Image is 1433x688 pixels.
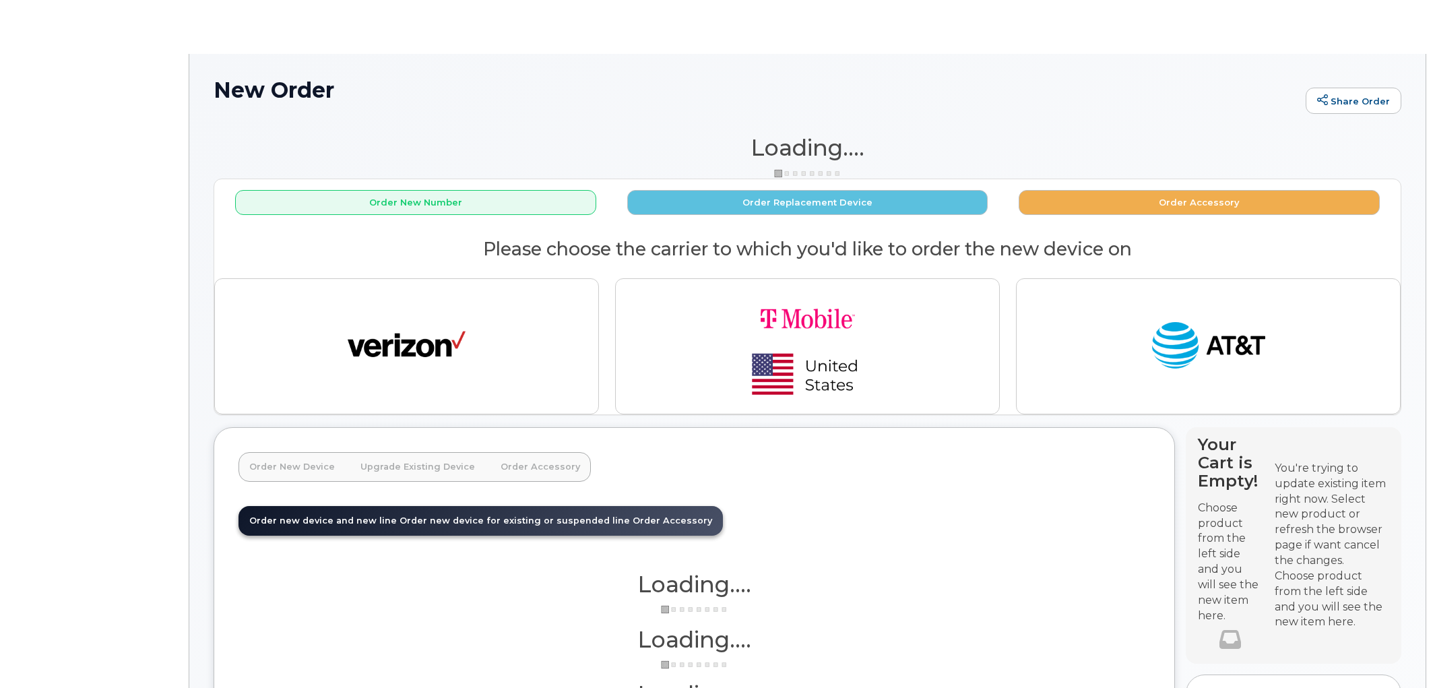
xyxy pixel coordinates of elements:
[1198,501,1263,624] p: Choose product from the left side and you will see the new item here.
[627,190,988,215] button: Order Replacement Device
[238,452,346,482] a: Order New Device
[214,135,1401,160] h1: Loading....
[235,190,596,215] button: Order New Number
[1275,461,1389,569] div: You're trying to update existing item right now. Select new product or refresh the browser page i...
[214,239,1401,259] h2: Please choose the carrier to which you'd like to order the new device on
[1019,190,1380,215] button: Order Accessory
[661,604,728,615] img: ajax-loader-3a6953c30dc77f0bf724df975f13086db4f4c1262e45940f03d1251963f1bf2e.gif
[713,290,902,403] img: t-mobile-78392d334a420d5b7f0e63d4fa81f6287a21d394dc80d677554bb55bbab1186f.png
[774,168,841,179] img: ajax-loader-3a6953c30dc77f0bf724df975f13086db4f4c1262e45940f03d1251963f1bf2e.gif
[490,452,591,482] a: Order Accessory
[249,515,397,526] span: Order new device and new line
[348,316,466,377] img: verizon-ab2890fd1dd4a6c9cf5f392cd2db4626a3dae38ee8226e09bcb5c993c4c79f81.png
[1198,435,1263,490] h4: Your Cart is Empty!
[238,572,1150,596] h1: Loading....
[400,515,630,526] span: Order new device for existing or suspended line
[1275,569,1389,630] div: Choose product from the left side and you will see the new item here.
[238,627,1150,652] h1: Loading....
[350,452,486,482] a: Upgrade Existing Device
[633,515,712,526] span: Order Accessory
[1149,316,1267,377] img: at_t-fb3d24644a45acc70fc72cc47ce214d34099dfd970ee3ae2334e4251f9d920fd.png
[661,660,728,670] img: ajax-loader-3a6953c30dc77f0bf724df975f13086db4f4c1262e45940f03d1251963f1bf2e.gif
[214,78,1299,102] h1: New Order
[1306,88,1401,115] a: Share Order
